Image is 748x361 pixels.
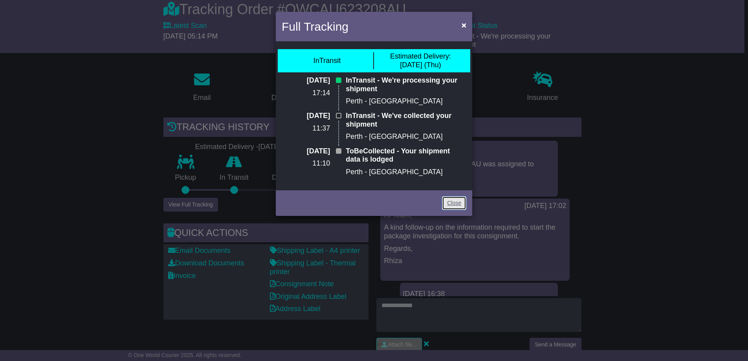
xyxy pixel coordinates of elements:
[462,20,466,29] span: ×
[346,97,466,106] p: Perth - [GEOGRAPHIC_DATA]
[282,124,330,133] p: 11:37
[346,112,466,129] p: InTransit - We've collected your shipment
[282,112,330,120] p: [DATE]
[282,89,330,98] p: 17:14
[346,76,466,93] p: InTransit - We're processing your shipment
[346,147,466,164] p: ToBeCollected - Your shipment data is lodged
[390,52,451,60] span: Estimated Delivery:
[458,17,470,33] button: Close
[282,159,330,168] p: 11:10
[390,52,451,69] div: [DATE] (Thu)
[282,147,330,156] p: [DATE]
[442,196,466,210] a: Close
[346,133,466,141] p: Perth - [GEOGRAPHIC_DATA]
[282,18,348,35] h4: Full Tracking
[346,168,466,177] p: Perth - [GEOGRAPHIC_DATA]
[282,76,330,85] p: [DATE]
[313,57,341,65] div: InTransit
